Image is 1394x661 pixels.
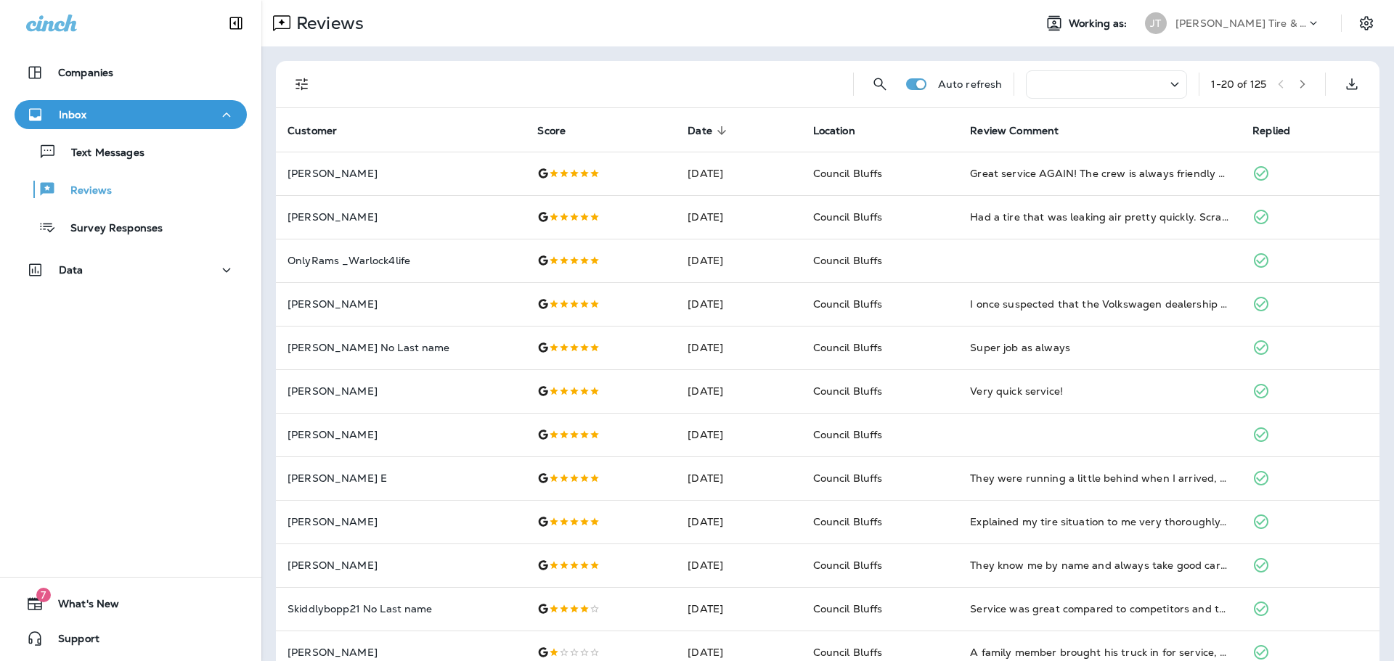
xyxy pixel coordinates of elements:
[813,428,883,441] span: Council Bluffs
[44,633,99,650] span: Support
[1069,17,1130,30] span: Working as:
[1175,17,1306,29] p: [PERSON_NAME] Tire & Auto
[36,588,51,602] span: 7
[216,9,256,38] button: Collapse Sidebar
[813,167,883,180] span: Council Bluffs
[288,298,514,310] p: [PERSON_NAME]
[288,70,317,99] button: Filters
[676,587,801,631] td: [DATE]
[676,413,801,456] td: [DATE]
[15,255,247,284] button: Data
[15,212,247,242] button: Survey Responses
[15,589,247,618] button: 7What's New
[970,645,1229,660] div: A family member brought his truck in for service, and he had to wait 6-7 hours? Wrong parts order...
[938,78,1003,90] p: Auto refresh
[813,472,883,485] span: Council Bluffs
[813,125,855,137] span: Location
[676,239,801,282] td: [DATE]
[1353,10,1379,36] button: Settings
[288,472,514,484] p: [PERSON_NAME] E
[1252,125,1290,137] span: Replied
[290,12,364,34] p: Reviews
[676,282,801,326] td: [DATE]
[970,340,1229,355] div: Super job as always
[288,342,514,353] p: [PERSON_NAME] No Last name
[813,646,883,659] span: Council Bluffs
[288,603,514,615] p: Skiddlybopp21 No Last name
[57,147,144,160] p: Text Messages
[15,174,247,205] button: Reviews
[970,471,1229,485] div: They were running a little behind when I arrived, but they were upfront about it and still tried ...
[15,624,247,653] button: Support
[537,124,584,137] span: Score
[1145,12,1167,34] div: JT
[970,210,1229,224] div: Had a tire that was leaking air pretty quickly. Scrambling around to find a place around 430pm. W...
[58,67,113,78] p: Companies
[813,385,883,398] span: Council Bluffs
[676,369,801,413] td: [DATE]
[59,109,86,120] p: Inbox
[288,516,514,527] p: [PERSON_NAME]
[1337,70,1366,99] button: Export as CSV
[44,598,119,615] span: What's New
[676,195,801,239] td: [DATE]
[1211,78,1266,90] div: 1 - 20 of 125
[970,125,1059,137] span: Review Comment
[537,125,566,137] span: Score
[676,543,801,587] td: [DATE]
[288,125,337,137] span: Customer
[676,326,801,369] td: [DATE]
[813,602,883,615] span: Council Bluffs
[288,124,356,137] span: Customer
[813,297,883,311] span: Council Bluffs
[56,222,163,236] p: Survey Responses
[56,184,112,198] p: Reviews
[1252,124,1309,137] span: Replied
[676,152,801,195] td: [DATE]
[59,264,83,276] p: Data
[15,100,247,129] button: Inbox
[970,558,1229,572] div: They know me by name and always take good care of me!
[813,124,874,137] span: Location
[288,385,514,397] p: [PERSON_NAME]
[813,210,883,223] span: Council Bluffs
[970,297,1229,311] div: I once suspected that the Volkswagen dealership was trying to rip me off and brought my Golf to J...
[688,124,731,137] span: Date
[970,514,1229,529] div: Explained my tire situation to me very thoroughly. Their parking lot was full of vehicles so I kn...
[970,124,1077,137] span: Review Comment
[970,602,1229,616] div: Service was great compared to competitors and the price was awesome. I think I've found a new rep...
[676,500,801,543] td: [DATE]
[813,341,883,354] span: Council Bluffs
[288,559,514,571] p: [PERSON_NAME]
[288,168,514,179] p: [PERSON_NAME]
[288,646,514,658] p: [PERSON_NAME]
[813,559,883,572] span: Council Bluffs
[813,515,883,528] span: Council Bluffs
[676,456,801,500] td: [DATE]
[865,70,894,99] button: Search Reviews
[288,211,514,223] p: [PERSON_NAME]
[288,255,514,266] p: OnlyRams _Warlock4life
[15,58,247,87] button: Companies
[970,384,1229,398] div: Very quick service!
[813,254,883,267] span: Council Bluffs
[970,166,1229,181] div: Great service AGAIN! The crew is always friendly with a sense of humor. And the mechanics know wh...
[688,125,712,137] span: Date
[288,429,514,440] p: [PERSON_NAME]
[15,136,247,167] button: Text Messages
